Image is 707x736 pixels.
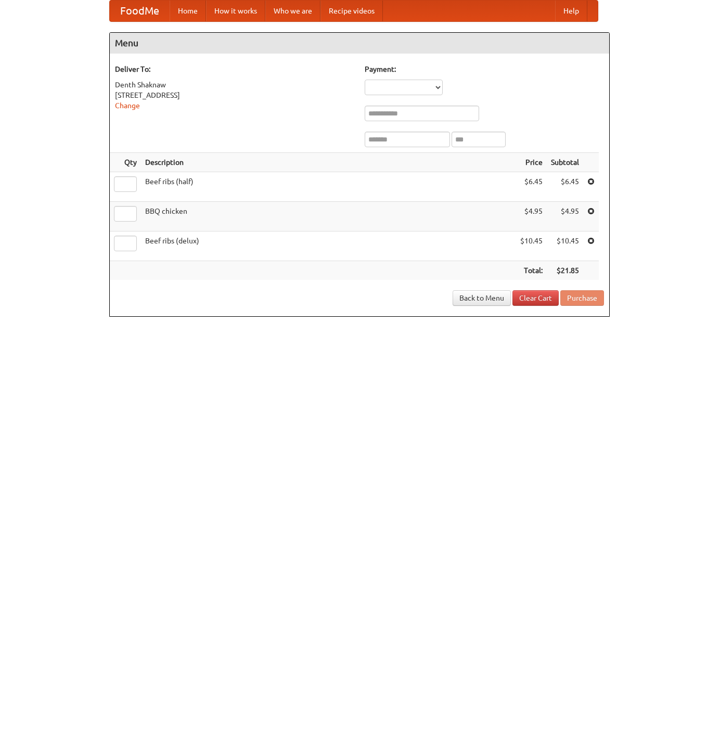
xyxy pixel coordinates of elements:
[320,1,383,21] a: Recipe videos
[560,290,604,306] button: Purchase
[265,1,320,21] a: Who we are
[206,1,265,21] a: How it works
[516,153,547,172] th: Price
[110,1,170,21] a: FoodMe
[516,261,547,280] th: Total:
[555,1,587,21] a: Help
[453,290,511,306] a: Back to Menu
[516,202,547,231] td: $4.95
[547,172,583,202] td: $6.45
[512,290,559,306] a: Clear Cart
[115,64,354,74] h5: Deliver To:
[141,231,516,261] td: Beef ribs (delux)
[365,64,604,74] h5: Payment:
[516,172,547,202] td: $6.45
[115,101,140,110] a: Change
[115,90,354,100] div: [STREET_ADDRESS]
[547,202,583,231] td: $4.95
[141,172,516,202] td: Beef ribs (half)
[170,1,206,21] a: Home
[547,153,583,172] th: Subtotal
[115,80,354,90] div: Denth Shaknaw
[141,202,516,231] td: BBQ chicken
[547,231,583,261] td: $10.45
[516,231,547,261] td: $10.45
[110,153,141,172] th: Qty
[141,153,516,172] th: Description
[547,261,583,280] th: $21.85
[110,33,609,54] h4: Menu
